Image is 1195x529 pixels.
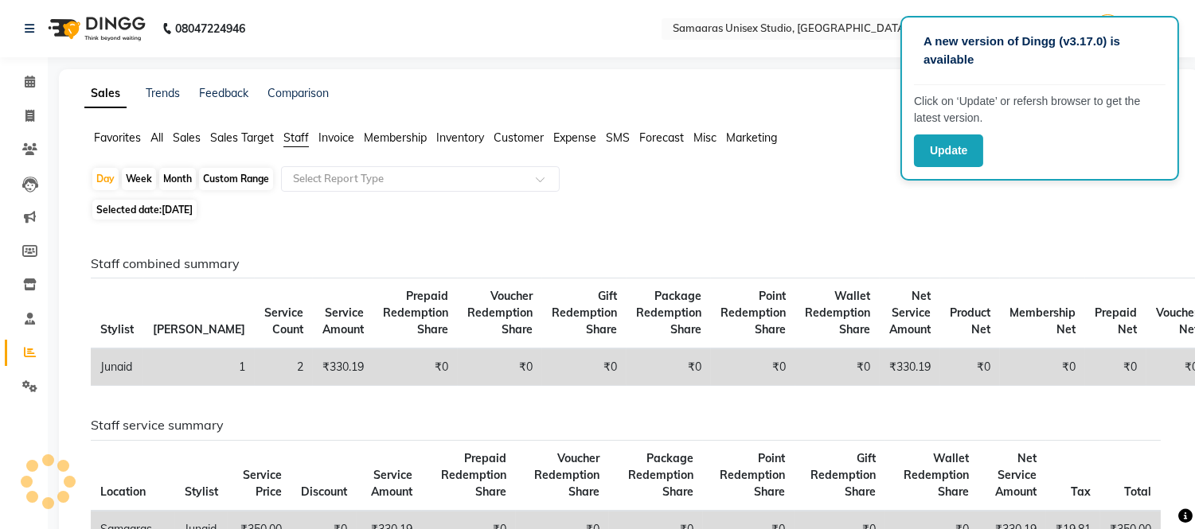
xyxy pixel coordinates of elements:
span: Stylist [185,484,218,499]
span: Package Redemption Share [636,289,701,336]
td: ₹330.19 [313,348,373,386]
span: Tax [1071,484,1091,499]
span: Prepaid Redemption Share [383,289,448,336]
span: SMS [606,130,630,145]
span: Prepaid Net [1095,305,1137,336]
span: Inventory [436,130,484,145]
div: Day [92,168,119,190]
button: Update [914,134,983,167]
span: Membership [364,130,427,145]
span: Misc [693,130,717,145]
span: Wallet Redemption Share [805,289,870,336]
td: ₹0 [940,348,1000,386]
td: ₹0 [458,348,542,386]
td: Junaid [91,348,143,386]
span: Invoice [318,130,354,145]
span: Service Price [243,468,282,499]
span: Expense [553,130,596,145]
div: Month [159,168,196,190]
a: Comparison [268,86,329,100]
span: Point Redemption Share [720,451,785,499]
span: Voucher Redemption Share [467,289,533,336]
h6: Staff combined summary [91,256,1161,271]
td: 1 [143,348,255,386]
span: Membership Net [1010,305,1076,336]
span: Discount [301,484,347,499]
span: Wallet Redemption Share [904,451,969,499]
span: Forecast [639,130,684,145]
span: Location [100,484,146,499]
span: Service Amount [322,305,364,336]
span: Customer [494,130,544,145]
span: Prepaid Redemption Share [441,451,506,499]
p: Click on ‘Update’ or refersh browser to get the latest version. [914,93,1166,126]
b: 08047224946 [175,6,245,51]
img: Admin [1094,14,1122,42]
a: Feedback [199,86,248,100]
h6: Staff service summary [91,418,1161,433]
span: Package Redemption Share [628,451,693,499]
span: Point Redemption Share [721,289,786,336]
td: ₹0 [1000,348,1085,386]
a: Trends [146,86,180,100]
span: Sales Target [210,130,274,145]
div: Custom Range [199,168,273,190]
span: Selected date: [92,200,197,220]
span: Gift Redemption Share [810,451,876,499]
span: Net Service Amount [995,451,1037,499]
span: Stylist [100,322,134,336]
span: Net Service Amount [889,289,931,336]
span: Gift Redemption Share [552,289,617,336]
td: ₹0 [373,348,458,386]
span: Total [1124,484,1151,499]
span: [DATE] [162,204,193,216]
td: ₹0 [542,348,627,386]
td: ₹330.19 [880,348,940,386]
td: ₹0 [1085,348,1146,386]
a: Sales [84,80,127,108]
span: Staff [283,130,309,145]
span: Service Amount [371,468,412,499]
div: Week [122,168,156,190]
td: ₹0 [711,348,795,386]
span: Service Count [264,305,303,336]
td: ₹0 [795,348,880,386]
p: A new version of Dingg (v3.17.0) is available [924,33,1156,68]
td: 2 [255,348,313,386]
span: Voucher Redemption Share [534,451,599,499]
span: Sales [173,130,201,145]
span: All [150,130,163,145]
span: [PERSON_NAME] [153,322,245,336]
td: ₹0 [627,348,711,386]
span: Product Net [950,305,990,336]
span: Favorites [94,130,141,145]
img: logo [41,6,150,51]
span: Marketing [726,130,777,145]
